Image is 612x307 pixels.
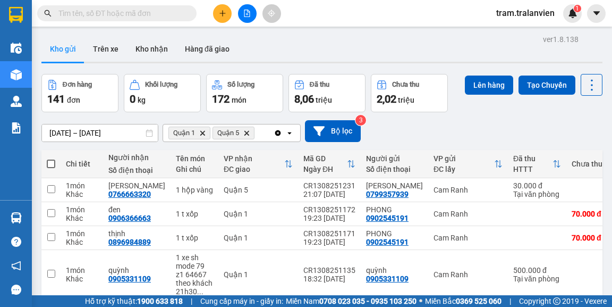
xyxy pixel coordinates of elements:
[366,266,423,275] div: quỳnh
[42,125,158,142] input: Select a date range.
[305,120,361,142] button: Bộ lọc
[176,186,213,194] div: 1 hộp vàng
[66,238,98,246] div: Khác
[366,181,423,190] div: TRỊNH MINH TÚ
[108,181,165,190] div: huỳnh phát
[176,253,213,279] div: 1 xe sh mode 79 z1 64667
[257,128,258,138] input: Selected Quận 1, Quận 5.
[303,266,355,275] div: CR1308251135
[199,130,206,136] svg: Delete
[238,4,257,23] button: file-add
[465,76,513,95] button: Lên hàng
[124,74,201,112] button: Khối lượng0kg
[286,295,416,307] span: Miền Nam
[224,210,293,218] div: Quận 1
[513,165,552,173] div: HTTT
[575,5,579,12] span: 1
[285,129,294,137] svg: open
[66,229,98,238] div: 1 món
[227,81,254,88] div: Số lượng
[433,270,503,279] div: Cam Ranh
[108,238,151,246] div: 0896984889
[371,74,448,112] button: Chưa thu2,02 triệu
[262,4,281,23] button: aim
[513,266,561,275] div: 500.000 đ
[173,129,195,137] span: Quận 1
[66,214,98,222] div: Khác
[217,129,239,137] span: Quận 5
[224,234,293,242] div: Quận 1
[433,186,503,194] div: Cam Ranh
[138,96,146,104] span: kg
[127,36,176,62] button: Kho nhận
[108,214,151,222] div: 0906366663
[66,205,98,214] div: 1 món
[224,186,293,194] div: Quận 5
[587,4,606,23] button: caret-down
[218,150,298,178] th: Toggle SortBy
[11,122,22,134] img: solution-icon
[366,190,409,198] div: 0799357939
[553,297,560,305] span: copyright
[303,165,347,173] div: Ngày ĐH
[108,229,165,238] div: thịnh
[108,153,165,162] div: Người nhận
[11,212,22,223] img: warehouse-icon
[377,93,396,105] span: 2,02
[108,266,165,275] div: quỳnh
[513,154,552,163] div: Đã thu
[303,275,355,283] div: 18:32 [DATE]
[513,275,561,283] div: Tại văn phòng
[145,81,177,88] div: Khối lượng
[11,43,22,54] img: warehouse-icon
[543,34,579,45] div: ver 1.8.138
[11,237,21,247] span: question-circle
[197,287,203,296] span: ...
[176,36,238,62] button: Hàng đã giao
[274,129,282,137] svg: Clear all
[84,36,127,62] button: Trên xe
[219,10,226,17] span: plus
[294,93,314,105] span: 8,06
[288,74,365,112] button: Đã thu8,06 triệu
[66,275,98,283] div: Khác
[232,96,246,104] span: món
[366,205,423,214] div: PHONG
[303,214,355,222] div: 19:23 [DATE]
[419,299,422,303] span: ⚪️
[11,96,22,107] img: warehouse-icon
[316,96,332,104] span: triệu
[66,266,98,275] div: 1 món
[298,150,361,178] th: Toggle SortBy
[176,210,213,218] div: 1 t xốp
[303,229,355,238] div: CR1308251171
[243,130,250,136] svg: Delete
[206,74,283,112] button: Số lượng172món
[176,165,213,173] div: Ghi chú
[319,297,416,305] strong: 0708 023 035 - 0935 103 250
[47,93,65,105] span: 141
[433,210,503,218] div: Cam Ranh
[58,7,184,19] input: Tìm tên, số ĐT hoặc mã đơn
[41,36,84,62] button: Kho gửi
[243,10,251,17] span: file-add
[425,295,501,307] span: Miền Bắc
[355,115,366,126] sup: 3
[398,96,414,104] span: triệu
[428,150,508,178] th: Toggle SortBy
[433,234,503,242] div: Cam Ranh
[108,275,151,283] div: 0905331109
[85,295,183,307] span: Hỗ trợ kỹ thuật:
[366,165,423,173] div: Số điện thoại
[366,275,409,283] div: 0905331109
[11,69,22,80] img: warehouse-icon
[191,295,192,307] span: |
[213,4,232,23] button: plus
[212,93,229,105] span: 172
[108,166,165,175] div: Số điện thoại
[592,9,601,18] span: caret-down
[108,190,151,198] div: 0766663320
[200,295,283,307] span: Cung cấp máy in - giấy in:
[366,214,409,222] div: 0902545191
[66,160,98,168] div: Chi tiết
